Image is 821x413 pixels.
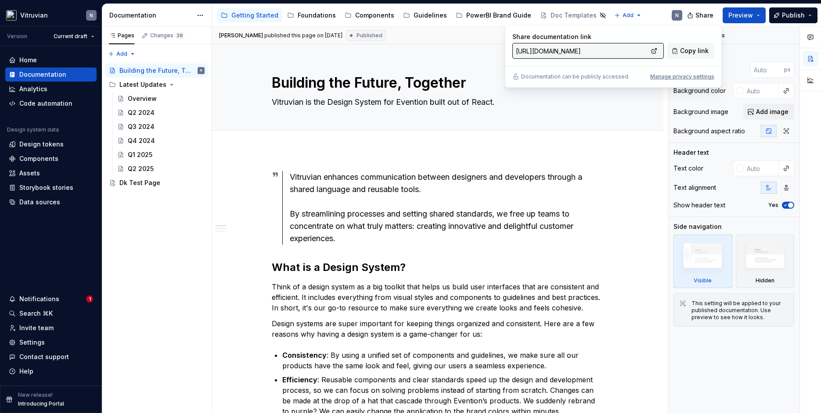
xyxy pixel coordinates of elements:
a: Components [5,152,97,166]
div: Background image [673,107,728,116]
div: Storybook stories [19,183,73,192]
div: Visible [673,235,732,288]
input: Auto [743,83,779,99]
div: Code automation [19,99,72,108]
a: Design tokens [5,137,97,151]
span: Copy link [680,46,709,55]
a: Storybook stories [5,181,97,195]
textarea: Vitruvian is the Design System for Evention built out of React. [270,95,602,109]
div: Foundations [298,11,336,20]
a: Components [341,8,398,22]
div: Text alignment [673,183,716,192]
div: Q2 2025 [128,164,154,173]
div: Q2 2024 [128,108,155,117]
div: Page tree [217,7,610,24]
div: Hidden [736,235,795,288]
span: Preview [728,11,753,20]
button: Copy link [667,43,714,59]
div: Components [355,11,394,20]
span: Add [116,50,127,57]
div: Vitruvian [20,11,48,20]
h2: What is a Design System? [272,260,604,274]
a: PowerBI Brand Guide [452,8,535,22]
button: Publish [769,7,817,23]
p: New release! [18,392,53,399]
button: Share [683,7,719,23]
div: Latest Updates [119,80,166,89]
div: Header text [673,148,709,157]
div: Doc Templates [551,11,597,20]
div: published this page on [DATE] [264,32,342,39]
button: Add image [743,104,794,120]
a: Q3 2024 [114,120,208,134]
a: Q2 2024 [114,106,208,120]
p: : By using a unified set of components and guidelines, we make sure all our products have the sam... [282,350,604,371]
div: Q1 2025 [128,150,152,159]
div: Documentation [19,70,66,79]
span: Share [695,11,713,20]
a: Invite team [5,321,97,335]
div: Visible [694,277,712,284]
div: Latest Updates [105,78,208,92]
div: Pages [109,32,134,39]
div: N [90,12,93,19]
img: 7552757d-a9fb-48ed-b449-b90a9ad3f6cd.png [6,10,17,21]
div: Help [19,367,33,376]
button: Help [5,364,97,378]
a: Getting Started [217,8,282,22]
p: Think of a design system as a big toolkit that helps us build user interfaces that are consistent... [272,281,604,313]
button: Manage privacy settings [650,73,714,80]
a: Code automation [5,96,97,110]
div: Q3 2024 [128,122,155,131]
span: [PERSON_NAME] [219,32,263,39]
span: 38 [175,32,184,39]
div: Building the Future, Together [119,66,192,75]
div: PowerBI Brand Guide [466,11,531,20]
a: Building the Future, TogetherN [105,64,208,78]
div: Hidden [756,277,774,284]
button: VitruvianN [2,6,100,25]
div: Text color [673,164,703,173]
div: Search ⌘K [19,309,53,318]
div: N [675,12,679,19]
div: Home [19,56,37,64]
button: Add [612,9,645,21]
span: Published [356,32,382,39]
a: Home [5,53,97,67]
a: Q2 2025 [114,162,208,176]
div: Side navigation [673,222,722,231]
button: Contact support [5,350,97,364]
div: N [200,66,202,75]
div: Documentation [109,11,192,20]
div: Contact support [19,352,69,361]
a: Documentation [5,68,97,82]
a: Dk Test Page [105,176,208,190]
div: Analytics [19,85,47,93]
a: Settings [5,335,97,349]
p: Design systems are super important for keeping things organized and consistent. Here are a few re... [272,318,604,339]
div: Design tokens [19,140,64,149]
div: Vitruvian enhances communication between designers and developers through a shared language and r... [290,171,604,245]
a: Guidelines [400,8,450,22]
a: Q1 2025 [114,148,208,162]
a: Doc Templates [537,8,610,22]
div: Guidelines [414,11,447,20]
button: Preview [723,7,766,23]
a: Q4 2024 [114,134,208,148]
button: Current draft [50,30,98,43]
a: Assets [5,166,97,180]
button: Notifications1 [5,292,97,306]
div: Version [7,33,27,40]
span: 1 [86,296,93,303]
div: Getting Started [231,11,278,20]
div: Components [19,154,58,163]
strong: Efficiency [282,375,317,384]
a: Data sources [5,195,97,209]
div: Invite team [19,324,54,332]
div: Background color [673,86,726,95]
span: Publish [782,11,805,20]
span: Add image [756,107,789,116]
button: Add [105,48,138,60]
p: px [784,66,791,73]
div: Show header text [673,201,725,210]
